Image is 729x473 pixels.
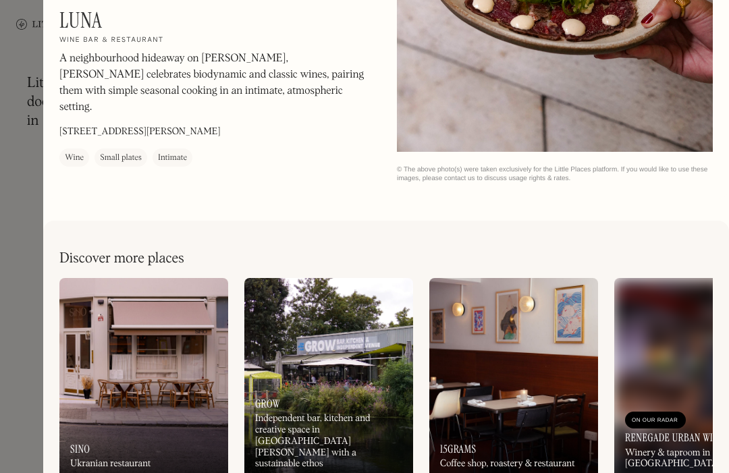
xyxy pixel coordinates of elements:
[59,7,102,33] h1: Luna
[70,443,90,455] h3: Sino
[440,458,575,470] div: Coffee shop, roastery & restaurant
[100,151,142,165] div: Small plates
[65,151,84,165] div: Wine
[59,51,375,115] p: A neighbourhood hideaway on [PERSON_NAME], [PERSON_NAME] celebrates biodynamic and classic wines,...
[158,151,187,165] div: Intimate
[397,165,713,183] div: © The above photo(s) were taken exclusively for the Little Places platform. If you would like to ...
[255,397,280,410] h3: Grow
[59,125,221,139] p: [STREET_ADDRESS][PERSON_NAME]
[632,414,679,427] div: On Our Radar
[59,36,164,45] h2: Wine bar & restaurant
[59,250,184,267] h2: Discover more places
[255,413,402,470] div: Independent bar, kitchen and creative space in [GEOGRAPHIC_DATA] [PERSON_NAME] with a sustainable...
[440,443,477,455] h3: 15grams
[70,458,151,470] div: Ukranian restaurant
